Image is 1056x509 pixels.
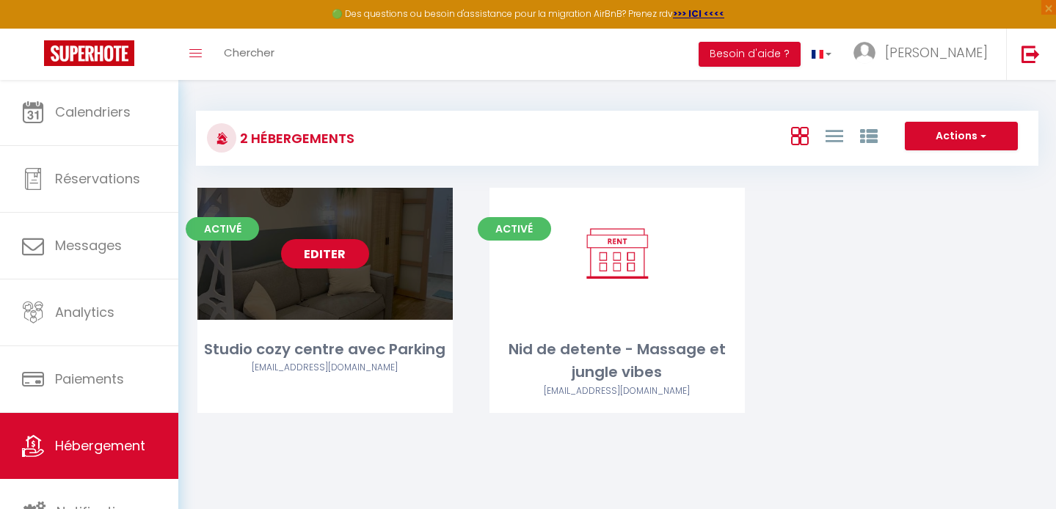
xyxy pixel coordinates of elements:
[478,217,551,241] span: Activé
[55,236,122,254] span: Messages
[55,103,131,121] span: Calendriers
[197,361,453,375] div: Airbnb
[55,436,145,455] span: Hébergement
[55,303,114,321] span: Analytics
[224,45,274,60] span: Chercher
[673,7,724,20] a: >>> ICI <<<<
[489,384,745,398] div: Airbnb
[55,169,140,188] span: Réservations
[885,43,988,62] span: [PERSON_NAME]
[213,29,285,80] a: Chercher
[197,338,453,361] div: Studio cozy centre avec Parking
[281,239,369,268] a: Editer
[699,42,801,67] button: Besoin d'aide ?
[860,123,878,147] a: Vue par Groupe
[186,217,259,241] span: Activé
[489,338,745,384] div: Nid de detente - Massage et jungle vibes
[1022,45,1040,63] img: logout
[853,42,875,64] img: ...
[826,123,843,147] a: Vue en Liste
[905,122,1018,151] button: Actions
[236,122,354,155] h3: 2 Hébergements
[842,29,1006,80] a: ... [PERSON_NAME]
[55,370,124,388] span: Paiements
[791,123,809,147] a: Vue en Box
[44,40,134,66] img: Super Booking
